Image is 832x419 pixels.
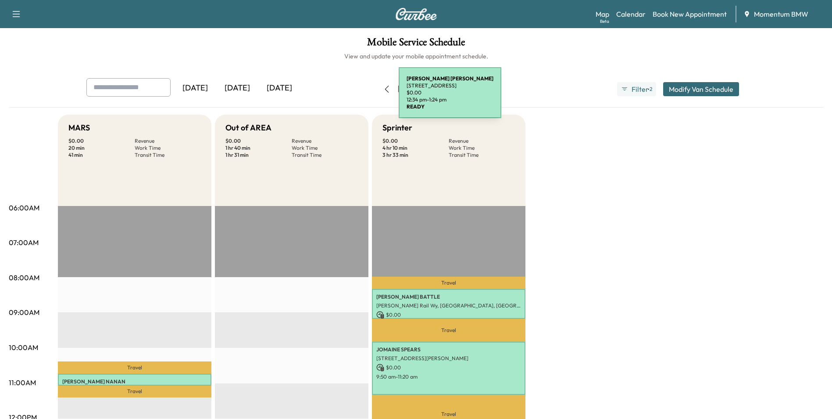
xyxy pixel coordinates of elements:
[376,293,521,300] p: [PERSON_NAME] BATTLE
[258,78,300,98] div: [DATE]
[754,9,808,19] span: Momentum BMW
[372,277,525,289] p: Travel
[376,355,521,362] p: [STREET_ADDRESS][PERSON_NAME]
[617,82,656,96] button: Filter●2
[9,237,39,248] p: 07:00AM
[9,202,39,213] p: 06:00AM
[9,307,39,318] p: 09:00AM
[292,137,358,144] p: Revenue
[9,377,36,388] p: 11:00AM
[382,137,449,144] p: $ 0.00
[647,87,649,91] span: ●
[382,144,449,152] p: 4 hr 10 min
[174,78,216,98] div: [DATE]
[650,86,652,93] span: 2
[225,144,292,152] p: 1 hr 40 min
[225,152,292,159] p: 1 hr 31 min
[596,9,609,19] a: MapBeta
[376,346,521,353] p: JOMAINE SPEARS
[663,82,739,96] button: Modify Van Schedule
[135,137,201,144] p: Revenue
[395,8,437,20] img: Curbee Logo
[600,18,609,25] div: Beta
[68,152,135,159] p: 41 min
[292,152,358,159] p: Transit Time
[9,342,38,353] p: 10:00AM
[68,137,135,144] p: $ 0.00
[449,137,515,144] p: Revenue
[292,144,358,152] p: Work Time
[376,311,521,319] p: $ 0.00
[376,373,521,380] p: 9:50 am - 11:20 am
[225,137,292,144] p: $ 0.00
[135,144,201,152] p: Work Time
[653,9,727,19] a: Book New Appointment
[372,319,525,342] p: Travel
[225,122,271,134] h5: Out of AREA
[449,144,515,152] p: Work Time
[398,83,423,94] div: [DATE]
[62,378,207,385] p: [PERSON_NAME] NANAN
[216,78,258,98] div: [DATE]
[68,122,90,134] h5: MARS
[9,37,823,52] h1: Mobile Service Schedule
[58,386,211,397] p: Travel
[58,361,211,374] p: Travel
[616,9,646,19] a: Calendar
[135,152,201,159] p: Transit Time
[382,152,449,159] p: 3 hr 33 min
[376,364,521,372] p: $ 0.00
[632,84,647,94] span: Filter
[449,152,515,159] p: Transit Time
[376,302,521,309] p: [PERSON_NAME] Rail Wy, [GEOGRAPHIC_DATA], [GEOGRAPHIC_DATA]
[382,122,412,134] h5: Sprinter
[68,144,135,152] p: 20 min
[9,52,823,61] h6: View and update your mobile appointment schedule.
[9,272,39,283] p: 08:00AM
